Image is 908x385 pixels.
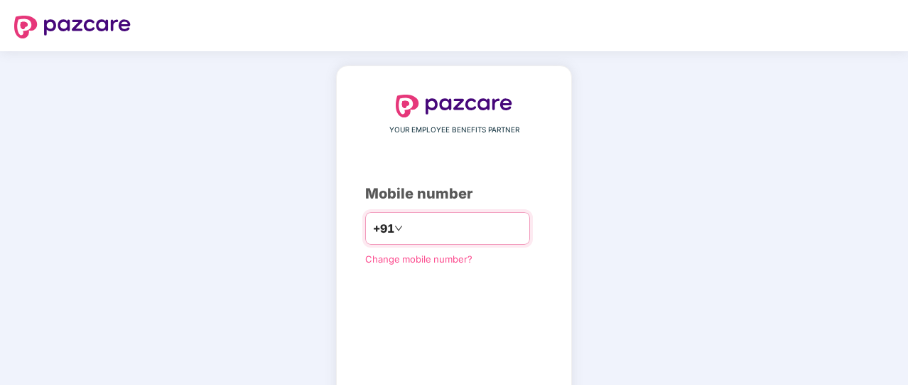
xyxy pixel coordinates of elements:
span: YOUR EMPLOYEE BENEFITS PARTNER [389,125,519,136]
span: down [394,224,403,233]
img: logo [14,16,131,38]
div: Mobile number [365,183,543,205]
a: Change mobile number? [365,253,472,265]
img: logo [396,95,512,117]
span: +91 [373,220,394,238]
